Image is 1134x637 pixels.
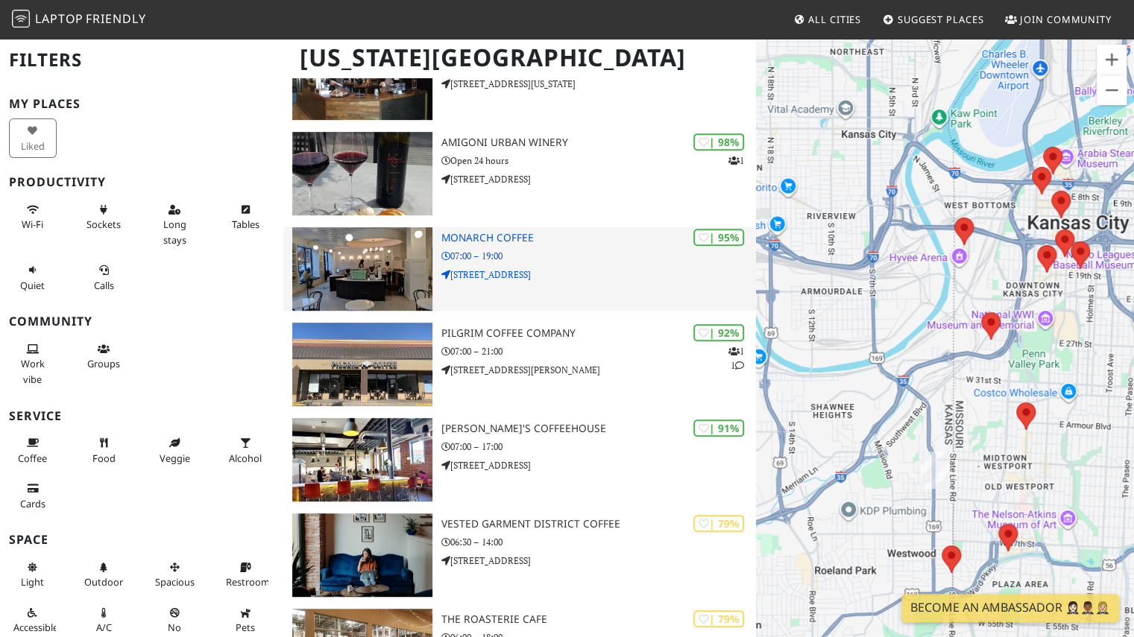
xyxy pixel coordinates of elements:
p: 1 [728,153,744,168]
span: Credit cards [20,497,45,510]
button: Sockets [80,197,127,237]
span: People working [21,357,45,385]
span: Work-friendly tables [232,218,259,231]
img: Monarch Coffee [292,227,432,311]
button: Zoom in [1097,45,1127,75]
button: Outdoor [80,555,127,595]
h3: Community [9,314,274,329]
h3: The Roasterie Cafe [441,613,757,626]
span: Video/audio calls [94,279,114,292]
img: Mildred's Coffeehouse [292,418,432,501]
img: Amigoni Urban Winery [292,132,432,215]
h3: Amigoni Urban Winery [441,136,757,149]
h3: My Places [9,97,274,111]
p: 07:00 – 21:00 [441,344,757,358]
button: Long stays [151,197,198,252]
span: Accessible [13,621,58,634]
button: Zoom out [1097,75,1127,105]
button: Calls [80,258,127,297]
span: Spacious [155,575,195,589]
button: Cards [9,476,57,516]
span: Veggie [160,451,190,465]
span: Group tables [87,357,120,370]
button: Tables [221,197,269,237]
p: Open 24 hours [441,153,757,168]
span: Laptop [35,10,84,27]
button: Wi-Fi [9,197,57,237]
img: Vested Garment District Coffee [292,513,432,597]
a: Monarch Coffee | 95% Monarch Coffee 07:00 – 19:00 [STREET_ADDRESS] [283,227,756,311]
h3: Space [9,533,274,547]
span: Air conditioned [96,621,112,634]
p: [STREET_ADDRESS] [441,458,757,472]
span: Coffee [18,451,47,465]
h3: Pilgrim Coffee Company [441,327,757,340]
a: Amigoni Urban Winery | 98% 1 Amigoni Urban Winery Open 24 hours [STREET_ADDRESS] [283,132,756,215]
img: Pilgrim Coffee Company [292,323,432,406]
a: LaptopFriendly LaptopFriendly [12,7,146,33]
button: Alcohol [221,431,269,470]
span: All Cities [808,13,861,26]
a: Join Community [999,6,1118,33]
p: [STREET_ADDRESS] [441,554,757,568]
a: Suggest Places [877,6,990,33]
p: 07:00 – 19:00 [441,249,757,263]
button: Light [9,555,57,595]
p: 07:00 – 17:00 [441,440,757,454]
h3: Monarch Coffee [441,232,757,244]
h3: Productivity [9,175,274,189]
span: Long stays [163,218,186,246]
button: Work vibe [9,337,57,391]
p: [STREET_ADDRESS] [441,172,757,186]
div: | 91% [693,419,744,437]
div: | 79% [693,610,744,627]
div: | 98% [693,133,744,150]
button: Veggie [151,431,198,470]
a: Pilgrim Coffee Company | 92% 11 Pilgrim Coffee Company 07:00 – 21:00 [STREET_ADDRESS][PERSON_NAME] [283,323,756,406]
span: Alcohol [229,451,262,465]
button: Groups [80,337,127,376]
p: 06:30 – 14:00 [441,535,757,549]
a: Mildred's Coffeehouse | 91% [PERSON_NAME]'s Coffeehouse 07:00 – 17:00 [STREET_ADDRESS] [283,418,756,501]
span: Pet friendly [236,621,255,634]
h3: [PERSON_NAME]'s Coffeehouse [441,422,757,435]
button: Restroom [221,555,269,595]
span: Outdoor area [84,575,123,589]
button: Spacious [151,555,198,595]
span: Join Community [1020,13,1112,26]
button: Coffee [9,431,57,470]
span: Suggest Places [898,13,984,26]
h3: Service [9,409,274,423]
span: Quiet [20,279,45,292]
p: [STREET_ADDRESS][PERSON_NAME] [441,363,757,377]
h2: Filters [9,37,274,83]
a: All Cities [787,6,867,33]
div: | 95% [693,229,744,246]
span: Food [92,451,116,465]
button: Food [80,431,127,470]
a: Vested Garment District Coffee | 79% Vested Garment District Coffee 06:30 – 14:00 [STREET_ADDRESS] [283,513,756,597]
img: LaptopFriendly [12,10,30,28]
div: | 92% [693,324,744,341]
h3: Vested Garment District Coffee [441,518,757,530]
div: | 79% [693,515,744,532]
p: 1 1 [728,344,744,373]
span: Restroom [226,575,270,589]
h1: [US_STATE][GEOGRAPHIC_DATA] [288,37,753,78]
span: Stable Wi-Fi [22,218,43,231]
span: Friendly [86,10,145,27]
button: Quiet [9,258,57,297]
p: [STREET_ADDRESS] [441,267,757,282]
span: Power sockets [86,218,121,231]
span: Natural light [21,575,44,589]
